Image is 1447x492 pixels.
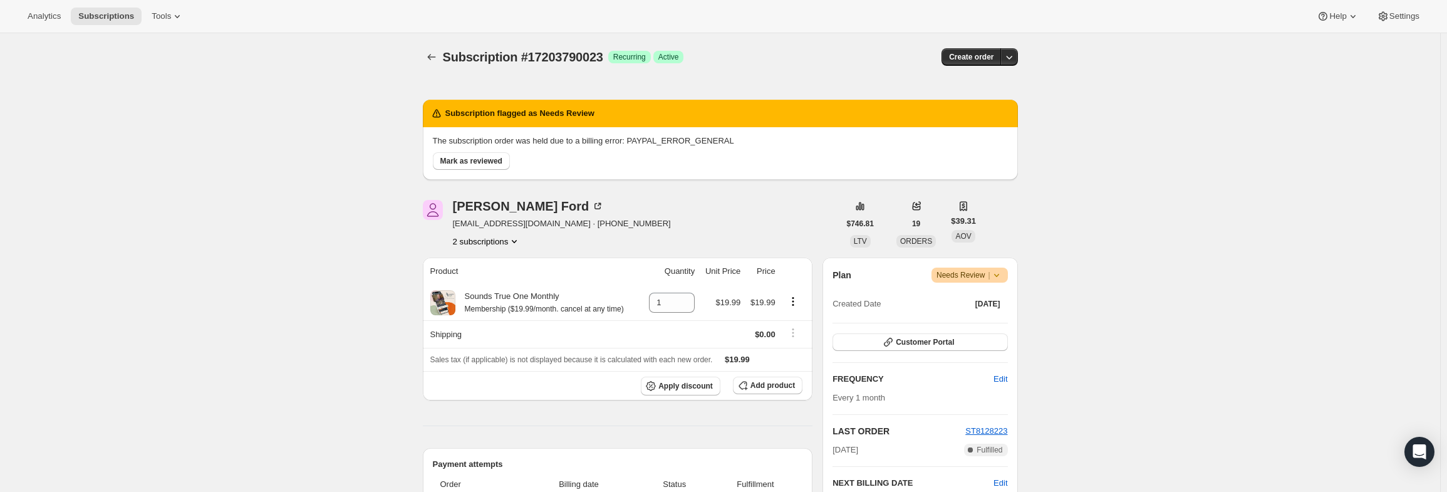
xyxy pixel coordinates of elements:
[433,135,1008,147] p: The subscription order was held due to a billing error: PAYPAL_ERROR_GENERAL
[1329,11,1346,21] span: Help
[465,305,624,313] small: Membership ($19.99/month. cancel at any time)
[900,237,932,246] span: ORDERS
[1389,11,1419,21] span: Settings
[430,355,713,364] span: Sales tax (if applicable) is not displayed because it is calculated with each new order.
[433,458,803,471] h2: Payment attempts
[455,290,624,315] div: Sounds True One Monthly
[641,377,720,395] button: Apply discount
[698,258,744,285] th: Unit Price
[453,217,671,230] span: [EMAIL_ADDRESS][DOMAIN_NAME] · [PHONE_NUMBER]
[839,215,881,233] button: $746.81
[1404,437,1434,467] div: Open Intercom Messenger
[28,11,61,21] span: Analytics
[968,295,1008,313] button: [DATE]
[733,377,802,394] button: Add product
[941,48,1001,66] button: Create order
[716,478,795,491] span: Fulfillment
[832,269,851,281] h2: Plan
[144,8,191,25] button: Tools
[977,445,1002,455] span: Fulfilled
[423,258,642,285] th: Product
[524,478,633,491] span: Billing date
[854,237,867,246] span: LTV
[993,373,1007,385] span: Edit
[847,219,874,229] span: $746.81
[896,337,954,347] span: Customer Portal
[613,52,646,62] span: Recurring
[20,8,68,25] button: Analytics
[423,320,642,348] th: Shipping
[965,426,1007,436] a: ST8128223
[988,270,990,280] span: |
[832,333,1007,351] button: Customer Portal
[658,381,713,391] span: Apply discount
[423,48,440,66] button: Subscriptions
[430,290,455,315] img: product img
[750,298,775,307] span: $19.99
[986,369,1015,389] button: Edit
[905,215,928,233] button: 19
[1369,8,1427,25] button: Settings
[78,11,134,21] span: Subscriptions
[744,258,779,285] th: Price
[641,258,698,285] th: Quantity
[750,380,795,390] span: Add product
[936,269,1003,281] span: Needs Review
[152,11,171,21] span: Tools
[658,52,679,62] span: Active
[1309,8,1366,25] button: Help
[832,444,858,456] span: [DATE]
[832,373,993,385] h2: FREQUENCY
[832,393,885,402] span: Every 1 month
[453,235,521,248] button: Product actions
[949,52,993,62] span: Create order
[755,330,775,339] span: $0.00
[453,200,604,212] div: [PERSON_NAME] Ford
[440,156,502,166] span: Mark as reviewed
[71,8,142,25] button: Subscriptions
[716,298,741,307] span: $19.99
[443,50,603,64] span: Subscription #17203790023
[975,299,1000,309] span: [DATE]
[445,107,594,120] h2: Subscription flagged as Needs Review
[832,477,993,489] h2: NEXT BILLING DATE
[965,425,1007,437] button: ST8128223
[832,425,965,437] h2: LAST ORDER
[955,232,971,241] span: AOV
[912,219,920,229] span: 19
[783,326,803,340] button: Shipping actions
[783,295,803,308] button: Product actions
[423,200,443,220] span: Angela Ford
[433,152,510,170] button: Mark as reviewed
[725,355,750,364] span: $19.99
[641,478,708,491] span: Status
[993,477,1007,489] button: Edit
[951,215,976,228] span: $39.31
[832,298,881,310] span: Created Date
